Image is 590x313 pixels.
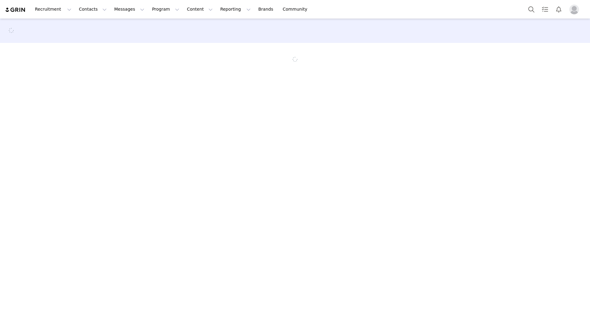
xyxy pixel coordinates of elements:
[111,2,148,16] button: Messages
[525,2,538,16] button: Search
[566,5,585,14] button: Profile
[569,5,579,14] img: placeholder-profile.jpg
[148,2,183,16] button: Program
[183,2,216,16] button: Content
[217,2,254,16] button: Reporting
[75,2,110,16] button: Contacts
[279,2,314,16] a: Community
[552,2,565,16] button: Notifications
[31,2,75,16] button: Recruitment
[255,2,279,16] a: Brands
[538,2,552,16] a: Tasks
[5,7,26,13] img: grin logo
